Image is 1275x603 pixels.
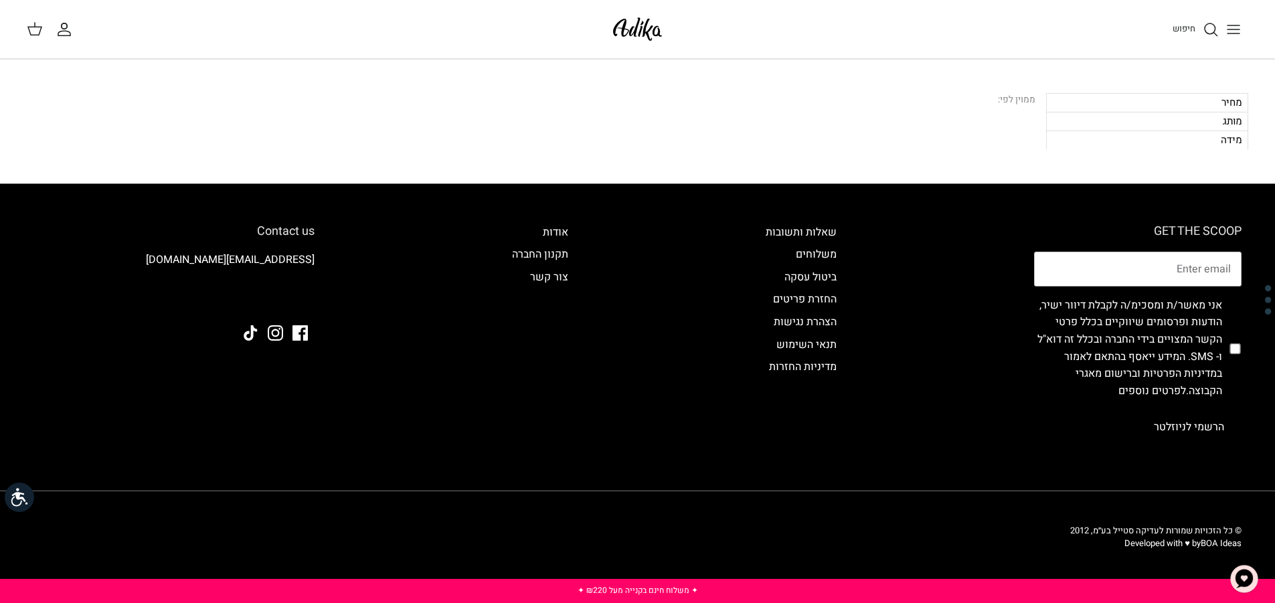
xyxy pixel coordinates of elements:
[243,325,258,341] a: Tiktok
[784,269,837,285] a: ביטול עסקה
[1070,537,1242,549] p: Developed with ♥ by
[1224,559,1264,599] button: צ'אט
[776,337,837,353] a: תנאי השימוש
[1034,224,1242,239] h6: GET THE SCOOP
[774,314,837,330] a: הצהרת נגישות
[499,224,582,444] div: Secondary navigation
[1173,22,1195,35] span: חיפוש
[530,269,568,285] a: צור קשר
[1173,21,1219,37] a: חיפוש
[1034,252,1242,286] input: Email
[1118,383,1186,399] a: לפרטים נוספים
[1034,297,1222,400] label: אני מאשר/ת ומסכימ/ה לקבלת דיוור ישיר, הודעות ופרסומים שיווקיים בכלל פרטי הקשר המצויים בידי החברה ...
[1201,537,1242,549] a: BOA Ideas
[278,289,315,307] img: Adika IL
[268,325,283,341] a: Instagram
[1070,524,1242,537] span: © כל הזכויות שמורות לעדיקה סטייל בע״מ, 2012
[1046,112,1248,131] div: מותג
[1046,131,1248,149] div: מידה
[1046,93,1248,112] div: מחיר
[33,224,315,239] h6: Contact us
[609,13,666,45] img: Adika IL
[766,224,837,240] a: שאלות ותשובות
[578,584,698,596] a: ✦ משלוח חינם בקנייה מעל ₪220 ✦
[773,291,837,307] a: החזרת פריטים
[1136,410,1242,444] button: הרשמי לניוזלטר
[769,359,837,375] a: מדיניות החזרות
[998,93,1035,108] div: ממוין לפי:
[512,246,568,262] a: תקנון החברה
[752,224,850,444] div: Secondary navigation
[796,246,837,262] a: משלוחים
[56,21,78,37] a: החשבון שלי
[543,224,568,240] a: אודות
[1219,15,1248,44] button: Toggle menu
[146,252,315,268] a: [EMAIL_ADDRESS][DOMAIN_NAME]
[292,325,308,341] a: Facebook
